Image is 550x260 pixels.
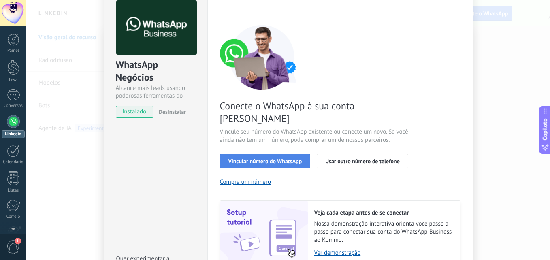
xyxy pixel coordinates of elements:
span: Usar outro número de telefone [325,158,400,164]
button: Compre um número [220,178,271,186]
div: WhatsApp Business [116,58,196,84]
span: Conecte o WhatsApp à sua conta [PERSON_NAME] [220,100,413,125]
span: Desinstalar [159,108,186,115]
div: Leva [2,77,25,83]
div: Linkedin [2,130,25,138]
div: Conversas [2,103,25,109]
h2: Veja cada etapa antes de se conectar [314,209,452,217]
span: Nossa demonstração interativa orienta você passo a passo para conectar sua conta do WhatsApp Busi... [314,220,452,244]
img: número de conexão [220,25,305,90]
span: Vincular número do WhatsApp [228,158,302,164]
a: Ver demonstração [314,249,452,257]
div: Calendário [2,160,25,165]
div: Correio [2,214,25,220]
span: 1 [15,238,21,244]
button: Vincular número do WhatsApp [220,154,311,168]
button: Desinstalar [156,106,186,118]
button: Usar outro número de telefone [317,154,408,168]
span: Instalado [116,106,153,118]
span: Vincule seu número do WhatsApp existente ou conecte um novo. Se você ainda não tem um número, pod... [220,128,413,144]
div: Alcance mais leads usando poderosas ferramentas do WhatsApp [116,84,196,100]
span: Copiloto [541,119,549,141]
div: Listas [2,188,25,193]
img: logo_main.png [116,0,197,55]
div: Painel [2,48,25,53]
